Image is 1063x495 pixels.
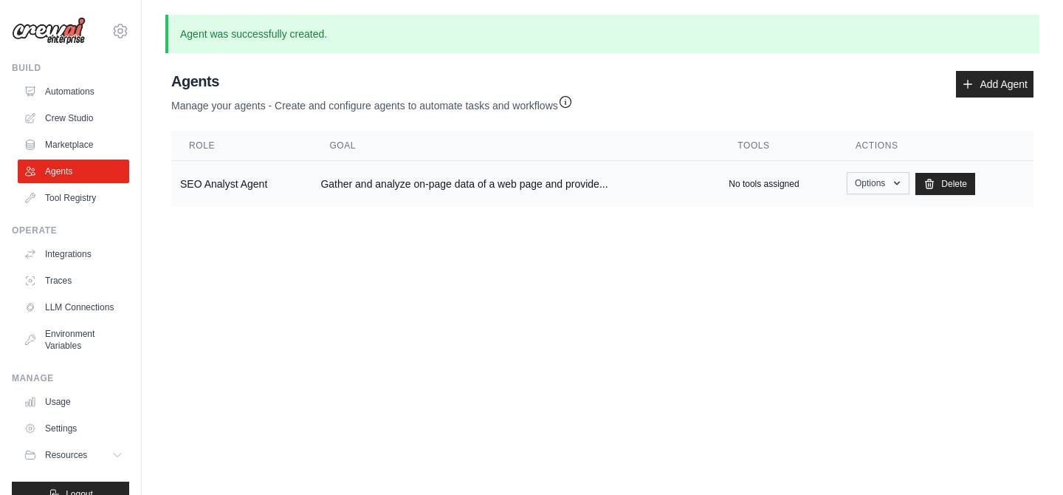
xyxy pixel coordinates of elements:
[18,242,129,266] a: Integrations
[847,172,909,194] button: Options
[915,173,975,195] a: Delete
[18,106,129,130] a: Crew Studio
[45,449,87,461] span: Resources
[12,17,86,45] img: Logo
[12,62,129,74] div: Build
[720,131,838,161] th: Tools
[312,131,720,161] th: Goal
[171,131,312,161] th: Role
[18,133,129,157] a: Marketplace
[18,296,129,319] a: LLM Connections
[12,372,129,384] div: Manage
[838,131,1033,161] th: Actions
[171,92,573,113] p: Manage your agents - Create and configure agents to automate tasks and workflows
[12,225,129,236] div: Operate
[729,178,799,190] p: No tools assigned
[18,390,129,414] a: Usage
[171,71,573,92] h2: Agents
[18,417,129,440] a: Settings
[18,160,129,183] a: Agents
[18,443,129,467] button: Resources
[18,269,129,293] a: Traces
[956,71,1033,98] a: Add Agent
[18,322,129,358] a: Environment Variables
[18,186,129,210] a: Tool Registry
[171,161,312,208] td: SEO Analyst Agent
[165,15,1039,53] p: Agent was successfully created.
[18,80,129,103] a: Automations
[312,161,720,208] td: Gather and analyze on-page data of a web page and provide...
